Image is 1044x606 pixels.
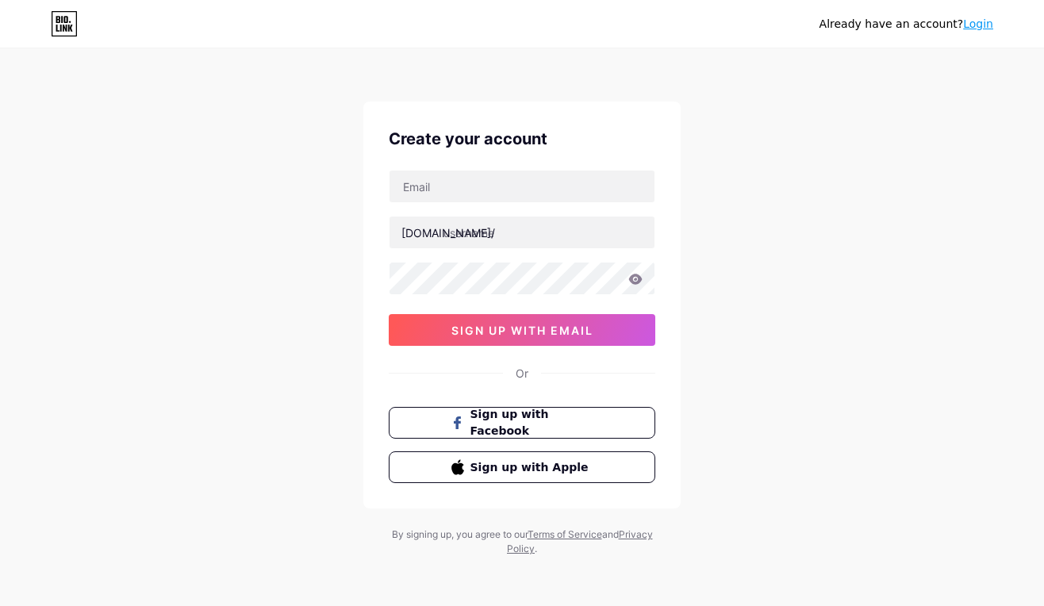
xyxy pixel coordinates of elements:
[470,406,593,439] span: Sign up with Facebook
[389,407,655,439] button: Sign up with Facebook
[389,127,655,151] div: Create your account
[528,528,602,540] a: Terms of Service
[819,16,993,33] div: Already have an account?
[401,224,495,241] div: [DOMAIN_NAME]/
[389,314,655,346] button: sign up with email
[390,171,654,202] input: Email
[470,459,593,476] span: Sign up with Apple
[451,324,593,337] span: sign up with email
[390,217,654,248] input: username
[387,527,657,556] div: By signing up, you agree to our and .
[516,365,528,382] div: Or
[963,17,993,30] a: Login
[389,451,655,483] button: Sign up with Apple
